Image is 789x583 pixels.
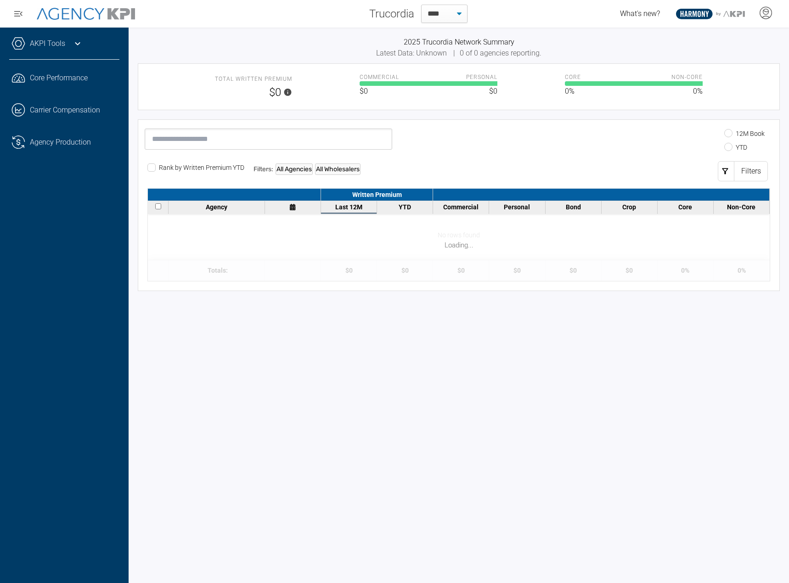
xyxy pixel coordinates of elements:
span: Trucordia [422,38,455,46]
div: Bond [548,203,599,211]
div: YTD [379,203,430,211]
span: $0 [489,86,497,97]
span: Commercial [360,73,399,81]
span: $0 [215,84,292,101]
span: 0% [565,86,575,97]
label: YTD [724,144,747,151]
div: All Agencies [276,163,313,175]
span: What's new? [620,9,660,18]
span: Trucordia [369,6,414,22]
div: Loading... [148,240,770,251]
div: Filters: [254,163,361,175]
div: Filters [734,161,768,181]
div: Core [660,203,711,211]
span: Core [565,73,581,81]
span: Total Written Premium [215,76,292,82]
div: Crop [604,203,655,211]
div: Non-Core [716,203,767,211]
label: Rank by Written Premium YTD [147,164,244,171]
div: | [138,48,780,59]
button: Filters [718,161,768,181]
a: AKPI Tools [30,38,65,49]
span: 0% [693,86,703,97]
img: AgencyKPI [37,8,135,20]
div: Commercial [435,203,486,211]
span: 0 of 0 agencies reporting. [460,49,541,57]
span: Non-core [671,73,703,81]
span: Latest Data: Unknown [376,49,449,57]
div: Last 12M [323,203,374,211]
svg: Note: Discrepancies may occur between the Network top cards and bottom table totals when not all ... [283,87,292,98]
div: Agency [171,203,262,211]
span: $0 [360,86,368,97]
span: 2025 [404,38,422,46]
label: 12M Book [724,130,765,137]
div: All Wholesalers [315,163,361,175]
span: Personal [466,73,497,81]
span: Network Summary [455,38,514,46]
div: Written Premium [321,189,433,201]
div: Personal [491,203,542,211]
